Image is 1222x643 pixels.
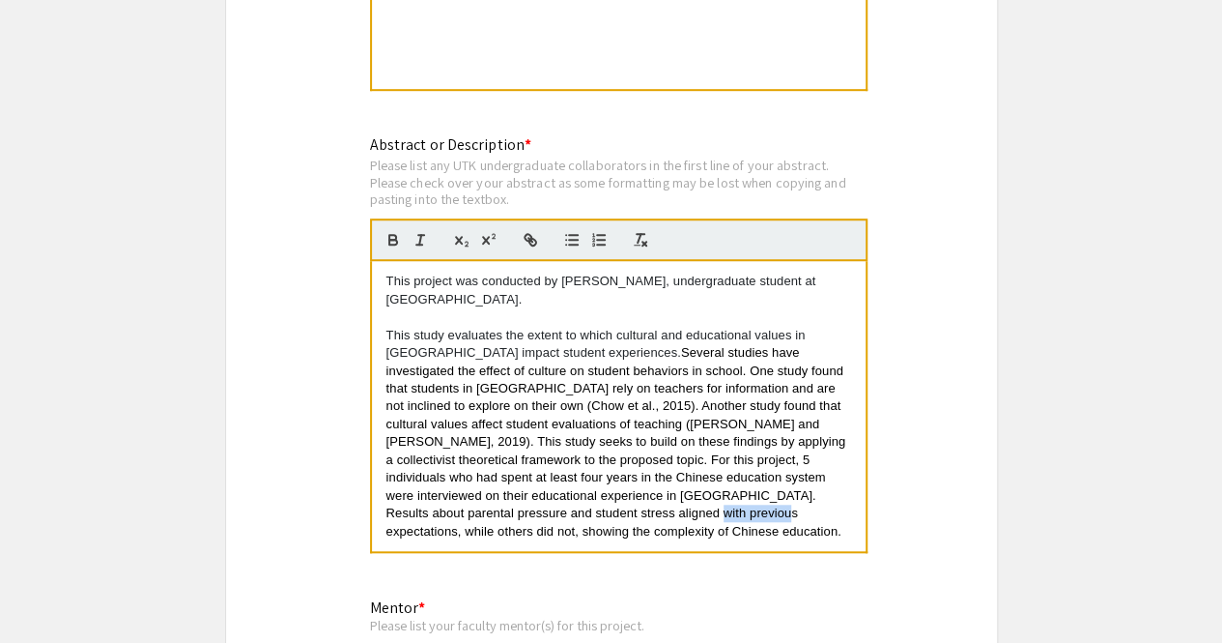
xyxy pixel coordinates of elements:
[386,273,851,308] p: This project was conducted by [PERSON_NAME], undergraduate student at [GEOGRAPHIC_DATA].
[386,327,851,541] p: This study evaluates the extent to which cultural and educational values in [GEOGRAPHIC_DATA] imp...
[14,556,82,628] iframe: Chat
[370,157,867,208] div: Please list any UTK undergraduate collaborators in the first line of your abstract. Please check ...
[370,598,425,618] mat-label: Mentor
[370,617,837,634] div: Please list your faculty mentor(s) for this project.
[386,345,849,539] span: Several studies have investigated the effect of culture on student behaviors in school. One study...
[370,134,531,155] mat-label: Abstract or Description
